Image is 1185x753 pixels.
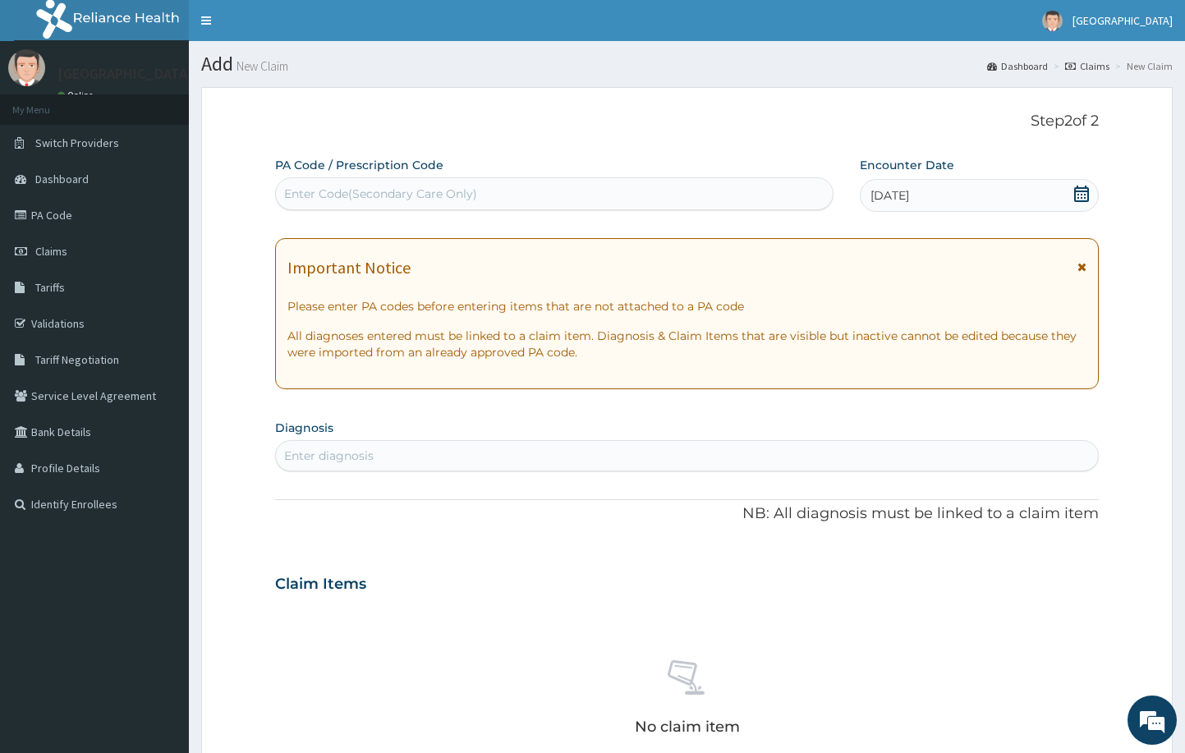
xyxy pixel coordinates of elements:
[275,157,443,173] label: PA Code / Prescription Code
[8,49,45,86] img: User Image
[35,352,119,367] span: Tariff Negotiation
[987,59,1048,73] a: Dashboard
[201,53,1173,75] h1: Add
[284,448,374,464] div: Enter diagnosis
[1111,59,1173,73] li: New Claim
[233,60,288,72] small: New Claim
[35,244,67,259] span: Claims
[1042,11,1063,31] img: User Image
[35,172,89,186] span: Dashboard
[57,90,97,101] a: Online
[1065,59,1109,73] a: Claims
[860,157,954,173] label: Encounter Date
[275,420,333,436] label: Diagnosis
[284,186,477,202] div: Enter Code(Secondary Care Only)
[1072,13,1173,28] span: [GEOGRAPHIC_DATA]
[287,328,1087,360] p: All diagnoses entered must be linked to a claim item. Diagnosis & Claim Items that are visible bu...
[275,576,366,594] h3: Claim Items
[870,187,909,204] span: [DATE]
[275,503,1100,525] p: NB: All diagnosis must be linked to a claim item
[275,112,1100,131] p: Step 2 of 2
[57,67,193,81] p: [GEOGRAPHIC_DATA]
[287,259,411,277] h1: Important Notice
[635,719,740,735] p: No claim item
[287,298,1087,315] p: Please enter PA codes before entering items that are not attached to a PA code
[35,280,65,295] span: Tariffs
[35,135,119,150] span: Switch Providers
